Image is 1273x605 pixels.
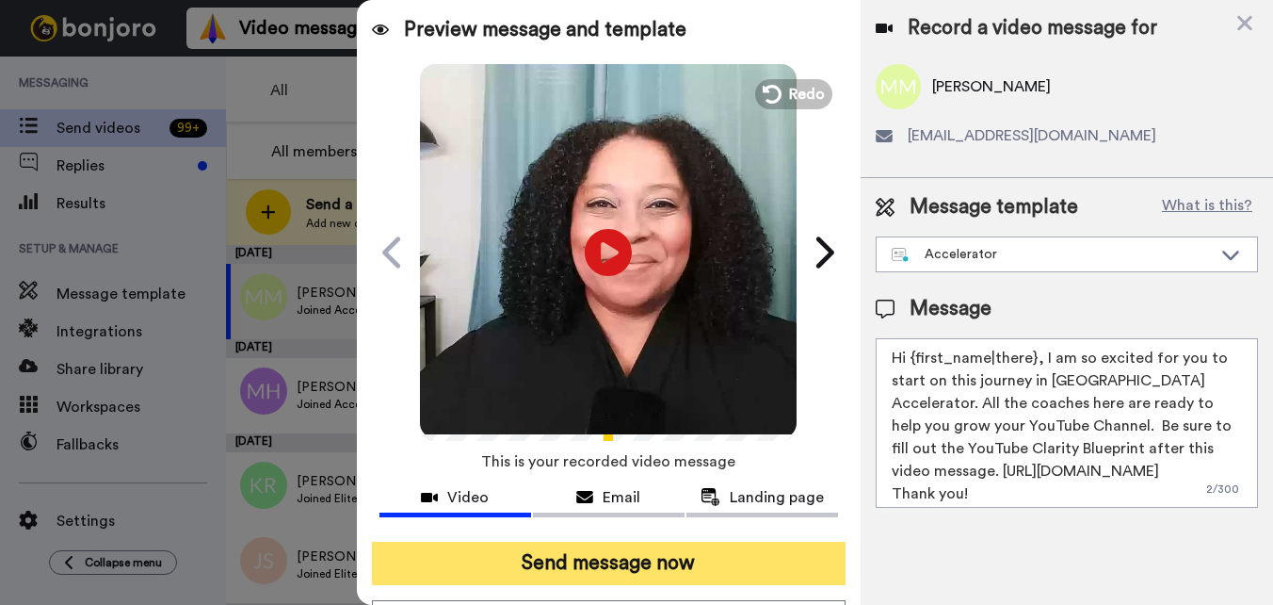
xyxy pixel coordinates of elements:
[876,338,1258,508] textarea: Hi {first_name|there}, I am so excited for you to start on this journey in [GEOGRAPHIC_DATA] Acce...
[730,486,824,509] span: Landing page
[910,295,991,323] span: Message
[892,245,1212,264] div: Accelerator
[447,486,489,509] span: Video
[1156,193,1258,221] button: What is this?
[603,486,640,509] span: Email
[481,441,735,482] span: This is your recorded video message
[908,124,1156,147] span: [EMAIL_ADDRESS][DOMAIN_NAME]
[892,248,910,263] img: nextgen-template.svg
[372,542,846,585] button: Send message now
[910,193,1078,221] span: Message template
